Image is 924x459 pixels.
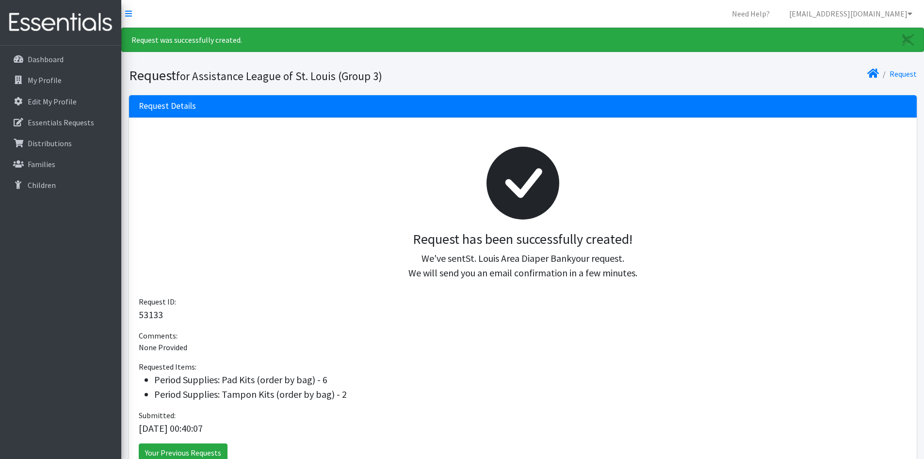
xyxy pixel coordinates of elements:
[139,297,176,306] span: Request ID:
[4,70,117,90] a: My Profile
[466,252,571,264] span: St. Louis Area Diaper Bank
[176,69,382,83] small: for Assistance League of St. Louis (Group 3)
[4,175,117,195] a: Children
[28,75,62,85] p: My Profile
[146,231,899,248] h3: Request has been successfully created!
[4,154,117,174] a: Families
[139,410,176,420] span: Submitted:
[28,180,56,190] p: Children
[4,113,117,132] a: Essentials Requests
[892,28,924,51] a: Close
[4,50,117,69] a: Dashboard
[28,54,64,64] p: Dashboard
[4,6,117,39] img: HumanEssentials
[139,362,196,372] span: Requested Items:
[890,69,917,79] a: Request
[154,373,907,387] li: Period Supplies: Pad Kits (order by bag) - 6
[28,159,55,169] p: Families
[139,307,907,322] p: 53133
[139,331,178,340] span: Comments:
[154,387,907,402] li: Period Supplies: Tampon Kits (order by bag) - 2
[139,421,907,436] p: [DATE] 00:40:07
[4,134,117,153] a: Distributions
[4,92,117,111] a: Edit My Profile
[28,118,94,127] p: Essentials Requests
[139,342,187,352] span: None Provided
[139,101,196,111] h3: Request Details
[146,251,899,280] p: We've sent your request. We will send you an email confirmation in a few minutes.
[724,4,778,23] a: Need Help?
[121,28,924,52] div: Request was successfully created.
[28,97,77,106] p: Edit My Profile
[781,4,920,23] a: [EMAIL_ADDRESS][DOMAIN_NAME]
[28,138,72,148] p: Distributions
[129,67,519,84] h1: Request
